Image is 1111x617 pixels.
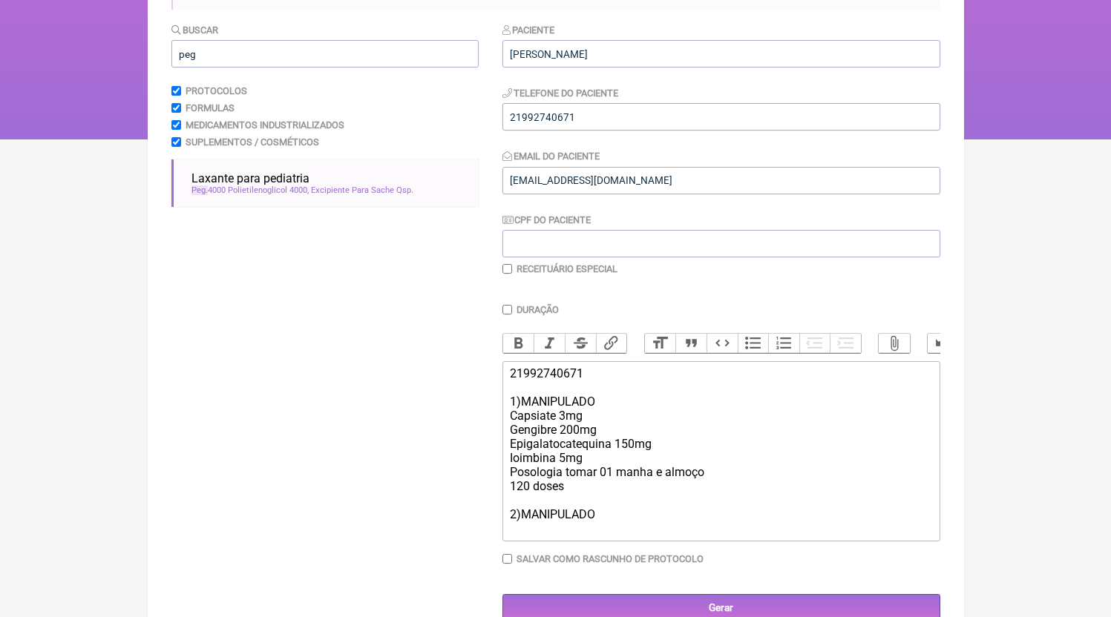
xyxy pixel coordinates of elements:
label: Duração [517,304,559,315]
button: Bullets [738,334,769,353]
label: CPF do Paciente [502,214,591,225]
input: exemplo: emagrecimento, ansiedade [171,40,479,67]
label: Medicamentos Industrializados [186,119,344,131]
span: 4000 Polietilenoglicol 4000 [191,185,309,195]
label: Protocolos [186,85,247,96]
label: Suplementos / Cosméticos [186,136,319,148]
button: Decrease Level [799,334,830,353]
span: Laxante para pediatria [191,171,309,185]
label: Email do Paciente [502,151,600,162]
button: Quote [675,334,707,353]
button: Increase Level [830,334,861,353]
button: Attach Files [879,334,910,353]
button: Italic [534,334,565,353]
button: Numbers [768,334,799,353]
label: Buscar [171,24,219,36]
button: Heading [645,334,676,353]
button: Link [596,334,627,353]
button: Undo [928,334,959,353]
span: Peg [191,185,208,195]
div: 21992740671 1)MANIPULADO Capsiate 3mg Gengibre 200mg Epigalatocatequina 150mg Ioimbina 5mg Posolo... [510,366,931,535]
button: Code [707,334,738,353]
label: Salvar como rascunho de Protocolo [517,553,704,564]
button: Strikethrough [565,334,596,353]
label: Paciente [502,24,555,36]
label: Telefone do Paciente [502,88,619,99]
label: Receituário Especial [517,263,617,274]
label: Formulas [186,102,235,113]
span: Excipiente Para Sache Qsp [311,185,413,195]
button: Bold [503,334,534,353]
